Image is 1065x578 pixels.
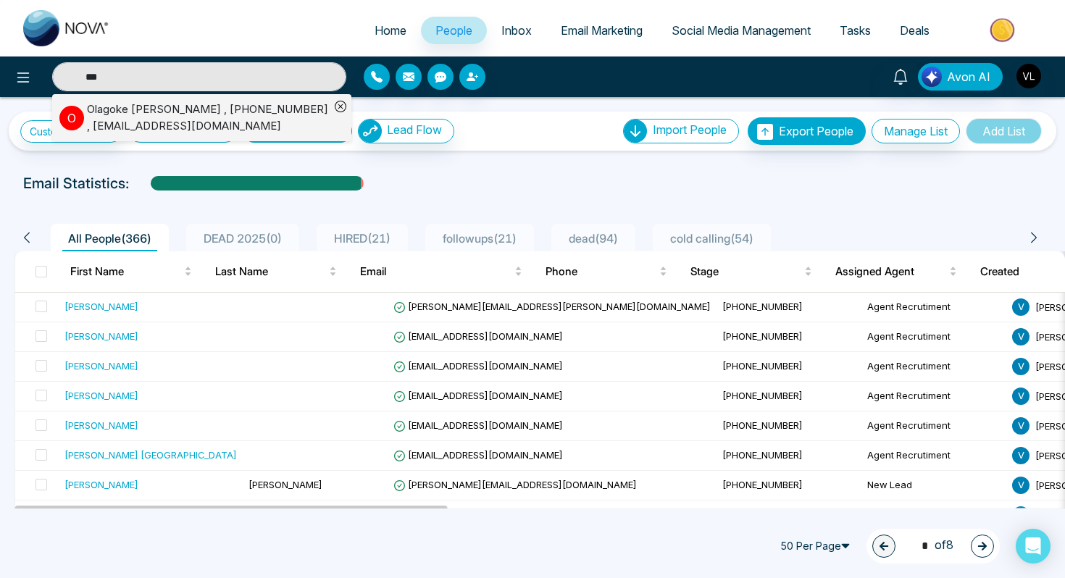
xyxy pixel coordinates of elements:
[672,23,811,38] span: Social Media Management
[1012,328,1029,345] span: V
[840,23,871,38] span: Tasks
[835,263,946,280] span: Assigned Agent
[546,263,656,280] span: Phone
[359,120,382,143] img: Lead Flow
[861,322,1006,352] td: Agent Recrutiment
[348,251,534,292] th: Email
[861,471,1006,500] td: New Lead
[546,17,657,44] a: Email Marketing
[204,251,348,292] th: Last Name
[1012,417,1029,435] span: V
[393,301,711,312] span: [PERSON_NAME][EMAIL_ADDRESS][PERSON_NAME][DOMAIN_NAME]
[825,17,885,44] a: Tasks
[421,17,487,44] a: People
[328,231,396,246] span: HIRED ( 21 )
[393,330,563,342] span: [EMAIL_ADDRESS][DOMAIN_NAME]
[722,479,803,490] span: [PHONE_NUMBER]
[64,448,237,462] div: [PERSON_NAME] [GEOGRAPHIC_DATA]
[947,68,990,85] span: Avon AI
[722,360,803,372] span: [PHONE_NUMBER]
[23,10,110,46] img: Nova CRM Logo
[872,119,960,143] button: Manage List
[861,382,1006,411] td: Agent Recrutiment
[861,500,1006,530] td: Agent Recrutiment
[722,301,803,312] span: [PHONE_NUMBER]
[922,67,942,87] img: Lead Flow
[861,352,1006,382] td: Agent Recrutiment
[561,23,643,38] span: Email Marketing
[393,360,563,372] span: [EMAIL_ADDRESS][DOMAIN_NAME]
[393,390,563,401] span: [EMAIL_ADDRESS][DOMAIN_NAME]
[62,231,157,246] span: All People ( 366 )
[59,106,84,130] p: O
[20,120,122,143] a: Custom Filter
[722,449,803,461] span: [PHONE_NUMBER]
[1012,477,1029,494] span: V
[64,359,138,373] div: [PERSON_NAME]
[885,17,944,44] a: Deals
[1012,358,1029,375] span: V
[198,231,288,246] span: DEAD 2025 ( 0 )
[779,124,853,138] span: Export People
[64,477,138,492] div: [PERSON_NAME]
[23,172,129,194] p: Email Statistics:
[1012,388,1029,405] span: V
[70,263,181,280] span: First Name
[64,388,138,403] div: [PERSON_NAME]
[722,330,803,342] span: [PHONE_NUMBER]
[1012,298,1029,316] span: V
[360,263,511,280] span: Email
[215,263,326,280] span: Last Name
[563,231,624,246] span: dead ( 94 )
[918,63,1003,91] button: Avon AI
[375,23,406,38] span: Home
[913,536,953,556] span: of 8
[1012,506,1029,524] span: V
[487,17,546,44] a: Inbox
[393,419,563,431] span: [EMAIL_ADDRESS][DOMAIN_NAME]
[360,17,421,44] a: Home
[824,251,969,292] th: Assigned Agent
[64,299,138,314] div: [PERSON_NAME]
[861,441,1006,471] td: Agent Recrutiment
[679,251,824,292] th: Stage
[435,23,472,38] span: People
[501,23,532,38] span: Inbox
[1016,529,1051,564] div: Open Intercom Messenger
[393,479,637,490] span: [PERSON_NAME][EMAIL_ADDRESS][DOMAIN_NAME]
[358,119,454,143] button: Lead Flow
[861,293,1006,322] td: Agent Recrutiment
[64,418,138,432] div: [PERSON_NAME]
[748,117,866,145] button: Export People
[900,23,930,38] span: Deals
[534,251,679,292] th: Phone
[393,449,563,461] span: [EMAIL_ADDRESS][DOMAIN_NAME]
[722,390,803,401] span: [PHONE_NUMBER]
[1016,64,1041,88] img: User Avatar
[87,101,330,134] div: Olagoke [PERSON_NAME] , [PHONE_NUMBER] , [EMAIL_ADDRESS][DOMAIN_NAME]
[722,419,803,431] span: [PHONE_NUMBER]
[1012,447,1029,464] span: V
[861,411,1006,441] td: Agent Recrutiment
[352,119,454,143] a: Lead FlowLead Flow
[59,251,204,292] th: First Name
[951,14,1056,46] img: Market-place.gif
[774,535,861,558] span: 50 Per Page
[64,329,138,343] div: [PERSON_NAME]
[657,17,825,44] a: Social Media Management
[653,122,727,137] span: Import People
[690,263,801,280] span: Stage
[387,122,442,137] span: Lead Flow
[437,231,522,246] span: followups ( 21 )
[664,231,759,246] span: cold calling ( 54 )
[248,479,322,490] span: [PERSON_NAME]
